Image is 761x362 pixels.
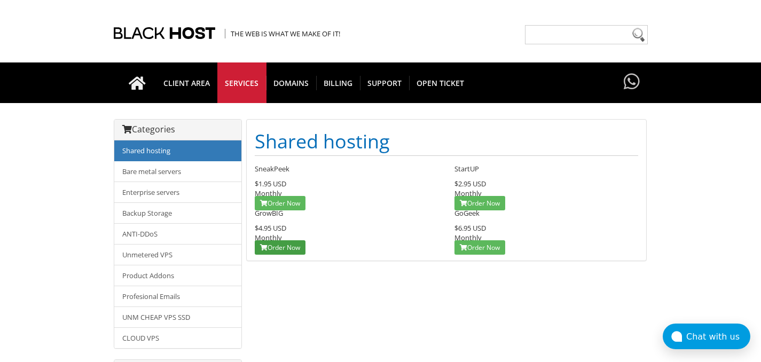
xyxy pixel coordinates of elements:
[122,125,233,135] h3: Categories
[663,324,750,349] button: Chat with us
[255,208,283,218] span: GrowBIG
[255,196,305,210] a: Order Now
[454,179,486,188] span: $2.95 USD
[156,76,218,90] span: CLIENT AREA
[360,76,410,90] span: Support
[225,29,340,38] span: The Web is what we make of it!
[621,62,642,102] a: Have questions?
[118,62,156,103] a: Go to homepage
[454,196,505,210] a: Order Now
[255,223,286,233] span: $4.95 USD
[266,76,317,90] span: Domains
[156,62,218,103] a: CLIENT AREA
[409,76,472,90] span: Open Ticket
[114,327,241,348] a: CLOUD VPS
[525,25,648,44] input: Need help?
[255,179,438,198] div: Monthly
[114,223,241,245] a: ANTI-DDoS
[114,202,241,224] a: Backup Storage
[114,161,241,182] a: Bare metal servers
[255,128,638,156] h1: Shared hosting
[114,182,241,203] a: Enterprise servers
[360,62,410,103] a: Support
[454,223,638,242] div: Monthly
[316,76,360,90] span: Billing
[454,223,486,233] span: $6.95 USD
[255,164,289,174] span: SneakPeek
[255,223,438,242] div: Monthly
[409,62,472,103] a: Open Ticket
[255,240,305,255] a: Order Now
[454,179,638,198] div: Monthly
[114,286,241,307] a: Profesional Emails
[114,306,241,328] a: UNM CHEAP VPS SSD
[686,332,750,342] div: Chat with us
[454,240,505,255] a: Order Now
[114,265,241,286] a: Product Addons
[454,208,480,218] span: GoGeek
[316,62,360,103] a: Billing
[255,179,286,188] span: $1.95 USD
[454,164,479,174] span: StartUP
[217,76,266,90] span: SERVICES
[114,140,241,161] a: Shared hosting
[114,244,241,265] a: Unmetered VPS
[266,62,317,103] a: Domains
[217,62,266,103] a: SERVICES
